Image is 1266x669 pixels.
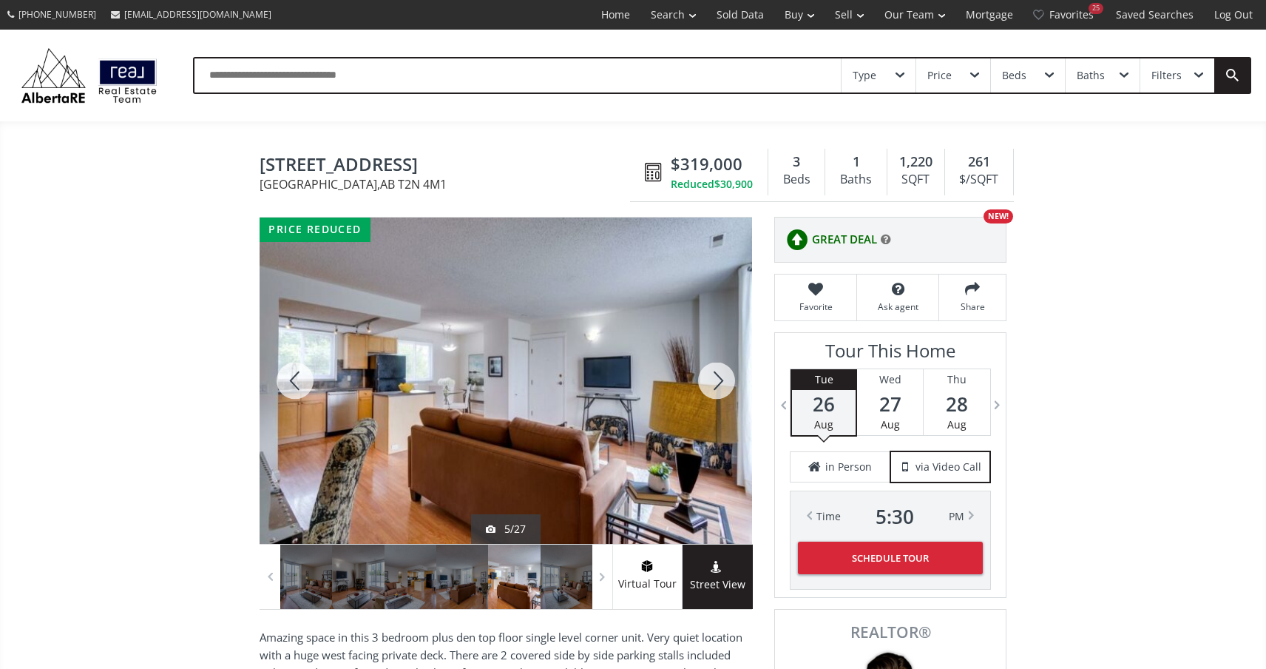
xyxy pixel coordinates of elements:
[671,177,753,192] div: Reduced
[260,178,637,190] span: [GEOGRAPHIC_DATA] , AB T2N 4M1
[260,218,370,242] div: price reduced
[899,152,932,172] span: 1,220
[833,169,879,191] div: Baths
[816,506,964,527] div: Time PM
[782,300,849,313] span: Favorite
[853,70,876,81] div: Type
[833,152,879,172] div: 1
[927,70,952,81] div: Price
[952,169,1006,191] div: $/SQFT
[260,218,752,544] div: 1540 29 Street NW #403 Calgary, AB T2N 4M1 - Photo 5 of 27
[683,576,753,594] span: Street View
[782,225,812,255] img: rating icon
[1089,3,1103,14] div: 25
[984,209,1013,223] div: NEW!
[915,460,981,474] span: via Video Call
[812,232,877,247] span: GREAT DEAL
[776,169,817,191] div: Beds
[924,394,990,414] span: 28
[612,576,682,593] span: Virtual Tour
[881,417,900,431] span: Aug
[260,155,637,178] span: 1540 29 Street NW #403
[1077,70,1105,81] div: Baths
[640,560,654,572] img: virtual tour icon
[15,44,163,107] img: Logo
[952,152,1006,172] div: 261
[876,506,914,527] span: 5 : 30
[798,542,983,574] button: Schedule Tour
[1151,70,1182,81] div: Filters
[792,369,856,390] div: Tue
[864,300,931,313] span: Ask agent
[924,369,990,390] div: Thu
[612,545,683,609] a: virtual tour iconVirtual Tour
[671,152,742,175] span: $319,000
[486,522,526,537] div: 5/27
[792,394,856,414] span: 26
[714,177,753,192] span: $30,900
[790,340,991,369] h3: Tour This Home
[947,417,967,431] span: Aug
[825,460,872,474] span: in Person
[791,625,989,640] span: REALTOR®
[124,8,271,21] span: [EMAIL_ADDRESS][DOMAIN_NAME]
[947,300,998,313] span: Share
[857,394,923,414] span: 27
[814,417,833,431] span: Aug
[776,152,817,172] div: 3
[1002,70,1026,81] div: Beds
[104,1,279,28] a: [EMAIL_ADDRESS][DOMAIN_NAME]
[895,169,937,191] div: SQFT
[18,8,96,21] span: [PHONE_NUMBER]
[857,369,923,390] div: Wed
